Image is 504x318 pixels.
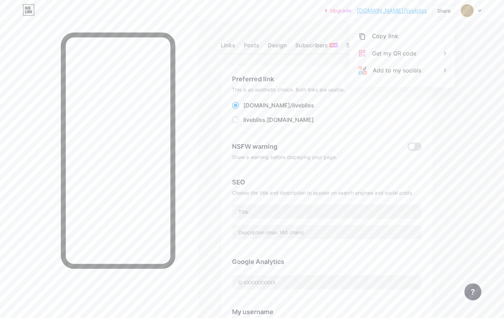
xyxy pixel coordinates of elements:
div: Posts [244,41,259,54]
div: NSFW warning [232,142,397,151]
a: [DOMAIN_NAME]/livebliss [357,6,427,15]
input: G-XXXXXXXXXX [232,275,421,289]
div: My username [232,307,422,317]
span: livebliss [243,116,265,123]
div: Preferred link [232,74,422,84]
div: Stats [346,41,360,54]
span: livebliss [292,102,314,109]
div: .[DOMAIN_NAME] [243,116,314,124]
div: Google Analytics [232,257,422,266]
div: SEO [232,177,422,187]
input: Description (max 160 chars) [232,225,421,239]
input: Title [232,205,421,219]
div: Subscribers [295,41,338,54]
div: This is an aesthetic choice. Both links are usable. [232,87,422,93]
span: NEW [330,43,337,47]
div: Show a warning before displaying your page. [232,154,422,160]
div: Choose the title and description to appear on search engines and social posts. [232,190,422,196]
div: [DOMAIN_NAME]/ [243,101,314,110]
div: Design [268,41,287,54]
a: Upgrade [324,8,351,13]
div: Share [437,7,451,14]
div: Add to my socials [373,66,421,75]
div: Copy link [372,32,398,41]
img: livebliss [460,4,474,17]
div: Get my QR code [372,49,416,58]
div: Links [221,41,235,54]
